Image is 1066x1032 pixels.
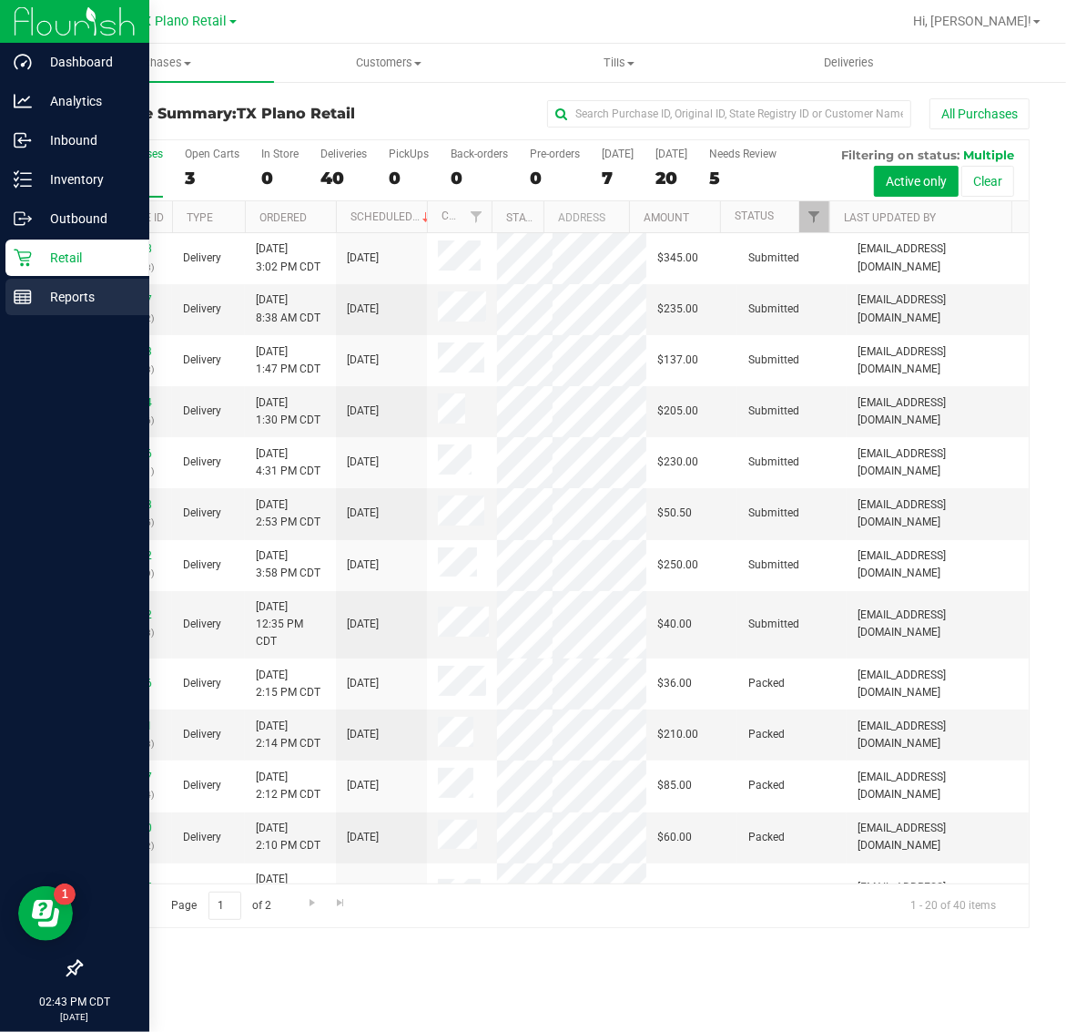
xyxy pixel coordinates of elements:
[256,871,325,924] span: [DATE] 10:52 AM CDT
[547,100,911,128] input: Search Purchase ID, Original ID, State Registry ID or Customer Name...
[185,148,239,160] div: Open Carts
[451,148,508,160] div: Back-orders
[183,403,221,420] span: Delivery
[347,829,379,846] span: [DATE]
[709,168,777,189] div: 5
[644,211,689,224] a: Amount
[44,44,274,82] a: Purchases
[748,352,799,369] span: Submitted
[54,884,76,905] iframe: Resource center unread badge
[347,675,379,692] span: [DATE]
[503,44,734,82] a: Tills
[320,148,367,160] div: Deliveries
[32,247,141,269] p: Retail
[657,352,698,369] span: $137.00
[183,352,221,369] span: Delivery
[183,250,221,267] span: Delivery
[185,168,239,189] div: 3
[183,777,221,794] span: Delivery
[530,148,580,160] div: Pre-orders
[136,14,228,29] span: TX Plano Retail
[929,98,1030,129] button: All Purchases
[748,777,785,794] span: Packed
[261,148,299,160] div: In Store
[183,301,221,318] span: Delivery
[347,726,379,743] span: [DATE]
[187,211,213,224] a: Type
[913,14,1031,28] span: Hi, [PERSON_NAME]!
[44,55,274,71] span: Purchases
[858,820,1018,854] span: [EMAIL_ADDRESS][DOMAIN_NAME]
[32,208,141,230] p: Outbound
[657,616,692,633] span: $40.00
[858,718,1018,752] span: [EMAIL_ADDRESS][DOMAIN_NAME]
[347,616,379,633] span: [DATE]
[275,55,503,71] span: Customers
[389,168,429,189] div: 0
[655,148,687,160] div: [DATE]
[655,168,687,189] div: 20
[14,249,32,267] inline-svg: Retail
[874,166,959,197] button: Active only
[735,209,774,222] a: Status
[748,250,799,267] span: Submitted
[858,496,1018,531] span: [EMAIL_ADDRESS][DOMAIN_NAME]
[14,288,32,306] inline-svg: Reports
[858,607,1018,641] span: [EMAIL_ADDRESS][DOMAIN_NAME]
[748,454,799,471] span: Submitted
[841,148,959,162] span: Filtering on status:
[347,557,379,574] span: [DATE]
[8,1010,141,1024] p: [DATE]
[256,394,320,429] span: [DATE] 1:30 PM CDT
[858,879,1018,914] span: [EMAIL_ADDRESS][DOMAIN_NAME]
[256,820,320,854] span: [DATE] 2:10 PM CDT
[347,454,379,471] span: [DATE]
[256,547,320,582] span: [DATE] 3:58 PM CDT
[259,211,307,224] a: Ordered
[256,769,320,803] span: [DATE] 2:12 PM CDT
[256,718,320,752] span: [DATE] 2:14 PM CDT
[442,209,498,222] a: Customer
[451,168,508,189] div: 0
[657,301,698,318] span: $235.00
[183,726,221,743] span: Delivery
[734,44,964,82] a: Deliveries
[858,240,1018,275] span: [EMAIL_ADDRESS][DOMAIN_NAME]
[256,240,320,275] span: [DATE] 3:02 PM CDT
[858,394,1018,429] span: [EMAIL_ADDRESS][DOMAIN_NAME]
[256,291,320,326] span: [DATE] 8:38 AM CDT
[543,201,629,233] th: Address
[183,454,221,471] span: Delivery
[256,496,320,531] span: [DATE] 2:53 PM CDT
[183,505,221,522] span: Delivery
[347,777,379,794] span: [DATE]
[261,168,299,189] div: 0
[657,675,692,692] span: $36.00
[657,829,692,846] span: $60.00
[858,667,1018,701] span: [EMAIL_ADDRESS][DOMAIN_NAME]
[183,675,221,692] span: Delivery
[14,170,32,189] inline-svg: Inventory
[347,403,379,420] span: [DATE]
[347,352,379,369] span: [DATE]
[858,343,1018,378] span: [EMAIL_ADDRESS][DOMAIN_NAME]
[183,829,221,846] span: Delivery
[328,892,354,916] a: Go to the last page
[347,301,379,318] span: [DATE]
[799,201,829,232] a: Filter
[602,168,634,189] div: 7
[748,505,799,522] span: Submitted
[14,53,32,71] inline-svg: Dashboard
[858,547,1018,582] span: [EMAIL_ADDRESS][DOMAIN_NAME]
[237,105,355,122] span: TX Plano Retail
[748,829,785,846] span: Packed
[963,148,1014,162] span: Multiple
[961,166,1014,197] button: Clear
[347,250,379,267] span: [DATE]
[256,445,320,480] span: [DATE] 4:31 PM CDT
[748,726,785,743] span: Packed
[320,168,367,189] div: 40
[256,343,320,378] span: [DATE] 1:47 PM CDT
[657,505,692,522] span: $50.50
